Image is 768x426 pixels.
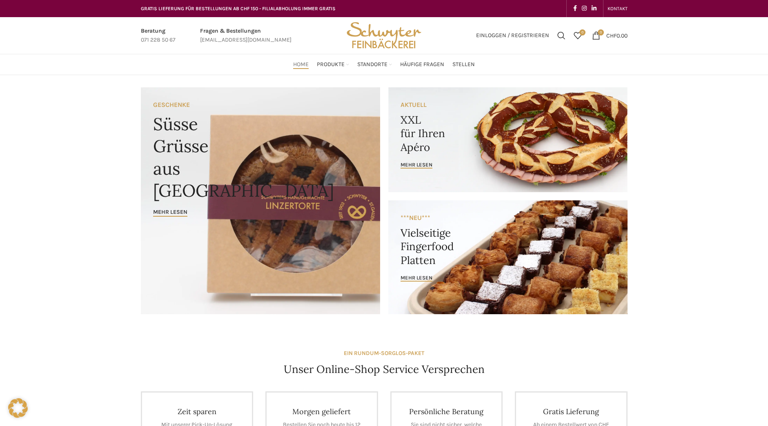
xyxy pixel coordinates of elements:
[476,33,549,38] span: Einloggen / Registrieren
[284,362,485,377] h4: Unser Online-Shop Service Versprechen
[344,31,424,38] a: Site logo
[571,3,579,14] a: Facebook social link
[606,32,617,39] span: CHF
[528,407,614,416] h4: Gratis Lieferung
[357,61,387,69] span: Standorte
[388,87,628,192] a: Banner link
[579,29,585,35] span: 0
[570,27,586,44] div: Meine Wunschliste
[279,407,365,416] h4: Morgen geliefert
[579,3,589,14] a: Instagram social link
[317,61,345,69] span: Produkte
[344,17,424,54] img: Bäckerei Schwyter
[608,6,628,11] span: KONTAKT
[553,27,570,44] a: Suchen
[137,56,632,73] div: Main navigation
[154,407,240,416] h4: Zeit sparen
[400,61,444,69] span: Häufige Fragen
[141,6,336,11] span: GRATIS LIEFERUNG FÜR BESTELLUNGEN AB CHF 150 - FILIALABHOLUNG IMMER GRATIS
[400,56,444,73] a: Häufige Fragen
[141,27,176,45] a: Infobox link
[570,27,586,44] a: 0
[608,0,628,17] a: KONTAKT
[452,61,475,69] span: Stellen
[472,27,553,44] a: Einloggen / Registrieren
[606,32,628,39] bdi: 0.00
[589,3,599,14] a: Linkedin social link
[388,200,628,314] a: Banner link
[598,29,604,35] span: 0
[344,350,424,357] strong: EIN RUNDUM-SORGLOS-PAKET
[293,61,309,69] span: Home
[357,56,392,73] a: Standorte
[200,27,292,45] a: Infobox link
[452,56,475,73] a: Stellen
[404,407,490,416] h4: Persönliche Beratung
[317,56,349,73] a: Produkte
[293,56,309,73] a: Home
[588,27,632,44] a: 0 CHF0.00
[603,0,632,17] div: Secondary navigation
[141,87,380,314] a: Banner link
